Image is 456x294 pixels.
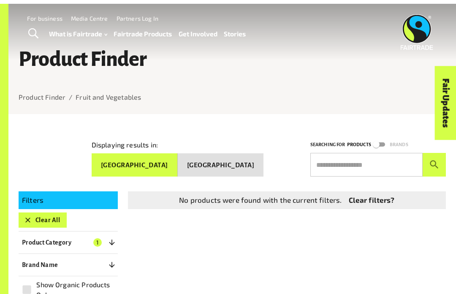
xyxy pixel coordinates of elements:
[390,137,408,145] p: Brands
[349,191,395,202] a: Clear filters?
[19,89,65,97] a: Product Finder
[69,88,72,98] li: /
[19,253,118,269] button: Brand Name
[310,137,345,145] p: Searching for
[179,24,217,36] a: Get Involved
[178,150,263,173] button: [GEOGRAPHIC_DATA]
[19,209,67,224] button: Clear All
[49,24,107,36] a: What is Fairtrade
[23,19,43,41] a: Toggle Search
[27,11,62,18] a: For business
[114,24,172,36] a: Fairtrade Products
[347,137,371,145] p: Products
[19,88,446,98] nav: breadcrumb
[76,89,141,97] a: Fruit and Vegetables
[179,191,342,202] p: No products were found with the current filters.
[224,24,246,36] a: Stories
[19,231,118,246] button: Product Category
[22,191,114,202] p: Filters
[22,234,71,244] p: Product Category
[401,11,433,46] img: Fairtrade Australia New Zealand logo
[117,11,158,18] a: Partners Log In
[92,150,178,173] button: [GEOGRAPHIC_DATA]
[22,256,58,266] p: Brand Name
[92,136,158,146] p: Displaying results in:
[93,234,102,243] span: 1
[71,11,108,18] a: Media Centre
